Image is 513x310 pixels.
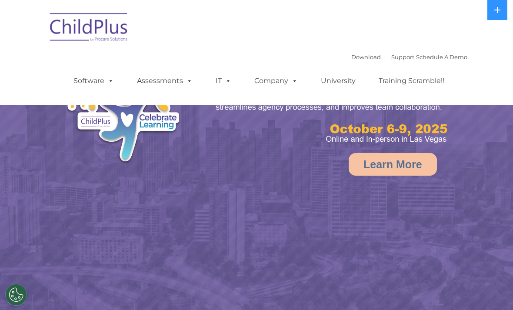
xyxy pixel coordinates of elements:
[351,53,381,60] a: Download
[416,53,467,60] a: Schedule A Demo
[65,72,123,90] a: Software
[351,53,467,60] font: |
[312,72,364,90] a: University
[391,53,414,60] a: Support
[246,72,306,90] a: Company
[5,284,27,306] button: Cookies Settings
[128,72,201,90] a: Assessments
[349,153,437,176] a: Learn More
[207,72,240,90] a: IT
[46,7,133,50] img: ChildPlus by Procare Solutions
[370,72,453,90] a: Training Scramble!!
